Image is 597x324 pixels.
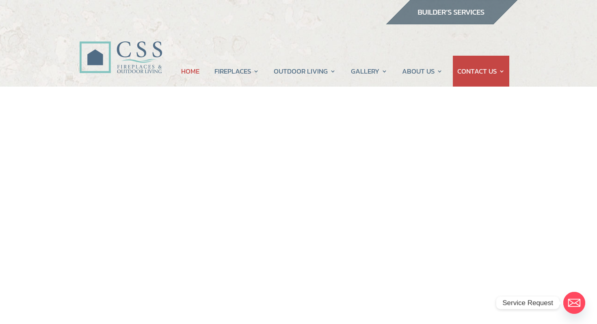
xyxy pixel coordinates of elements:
a: FIREPLACES [214,56,259,87]
a: builder services construction supply [385,17,518,27]
img: CSS Fireplaces & Outdoor Living (Formerly Construction Solutions & Supply)- Jacksonville Ormond B... [79,19,162,78]
a: OUTDOOR LIVING [274,56,336,87]
a: HOME [181,56,199,87]
a: GALLERY [351,56,387,87]
a: ABOUT US [402,56,443,87]
a: Email [563,292,585,314]
a: CONTACT US [457,56,505,87]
